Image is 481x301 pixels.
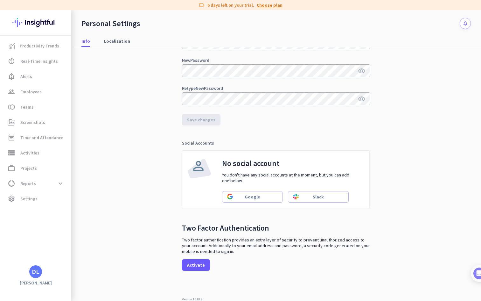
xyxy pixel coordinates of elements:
[8,57,15,65] i: av_timer
[12,181,115,196] div: 2Initial tracking settings and how to edit them
[1,145,71,161] a: storageActivities
[20,180,36,187] span: Reports
[20,57,58,65] span: Real-Time Insights
[104,38,130,44] span: Localization
[32,269,39,275] div: DL
[81,84,121,90] p: About 10 minutes
[104,215,118,219] span: Tasks
[20,118,45,126] span: Screenshots
[1,130,71,145] a: event_noteTime and Attendance
[20,73,32,80] span: Alerts
[182,237,370,254] p: Two factor authentication provides an extra layer of security to prevent unauthorized access to y...
[1,38,71,54] a: menu-itemProductivity Trends
[37,215,59,219] span: Messages
[8,134,15,141] i: event_note
[1,99,71,115] a: tollTeams
[9,215,22,219] span: Home
[1,115,71,130] a: perm_mediaScreenshots
[313,194,324,200] span: Slack
[288,191,349,203] button: Sign in using slackSlack
[20,88,42,96] span: Employees
[1,161,71,176] a: work_outlineProjects
[81,19,140,28] div: Personal Settings
[23,67,33,77] img: Profile image for Tamara
[8,149,15,157] i: storage
[257,2,282,8] a: Choose plan
[32,199,64,224] button: Messages
[9,25,118,47] div: 🎊 Welcome to Insightful! 🎊
[55,178,66,189] button: expand_more
[222,191,283,203] button: Sign in using googleGoogle
[182,58,370,62] div: New Password
[8,118,15,126] i: perm_media
[8,180,15,187] i: data_usage
[182,86,370,90] div: Retype New Password
[1,84,71,99] a: groupEmployees
[64,199,95,224] button: Help
[95,199,127,224] button: Tasks
[187,158,211,180] img: user-icon
[20,103,34,111] span: Teams
[463,21,468,26] i: notifications
[20,149,39,157] span: Activities
[199,2,205,8] i: label
[293,194,299,199] img: Sign in using slack
[12,109,115,119] div: 1Add employees
[227,194,233,199] img: Sign in using google
[8,103,15,111] i: toll
[6,84,23,90] p: 4 steps
[24,153,86,166] button: Add your employees
[35,68,105,75] div: [PERSON_NAME] from Insightful
[24,111,108,117] div: Add employees
[8,195,15,203] i: settings
[54,3,74,14] h1: Tasks
[12,10,59,35] img: Insightful logo
[222,158,353,168] h3: No social account
[74,215,85,219] span: Help
[1,69,71,84] a: notification_importantAlerts
[112,3,123,14] div: Close
[20,134,63,141] span: Time and Attendance
[20,164,37,172] span: Projects
[20,195,38,203] span: Settings
[8,88,15,96] i: group
[182,141,370,145] div: Social Accounts
[9,47,118,63] div: You're just a few steps away from completing the essential app setup
[1,191,71,206] a: settingsSettings
[1,176,71,191] a: data_usageReportsexpand_more
[358,95,366,103] i: visibility
[1,54,71,69] a: av_timerReal-Time Insights
[8,164,15,172] i: work_outline
[24,183,108,196] div: Initial tracking settings and how to edit them
[222,172,353,183] p: You don't have any social accounts at the moment, but you can add one below.
[245,194,260,200] span: Google
[8,73,15,80] i: notification_important
[182,224,269,232] h2: Two Factor Authentication
[358,67,366,75] i: visibility
[81,38,90,44] span: Info
[182,259,210,271] button: Activate
[187,262,205,268] span: Activate
[20,42,59,50] span: Productivity Trends
[24,121,111,148] div: It's time to add your employees! This is crucial since Insightful will start collecting their act...
[460,18,471,29] button: notifications
[9,43,15,49] img: menu-item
